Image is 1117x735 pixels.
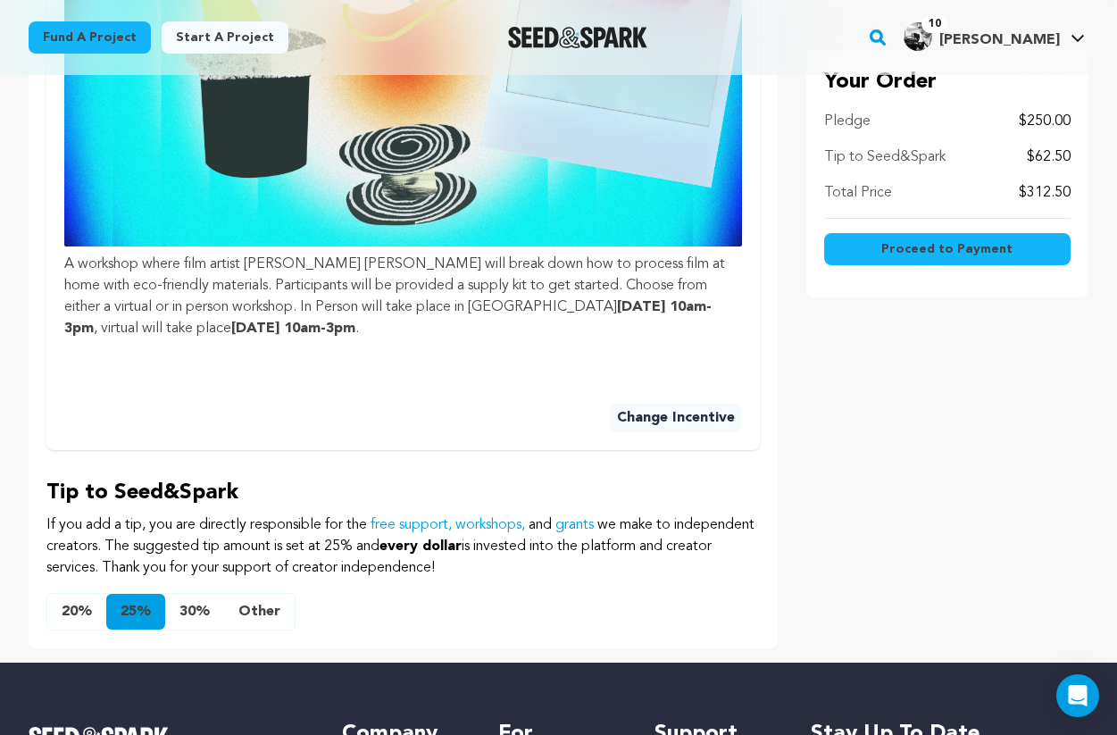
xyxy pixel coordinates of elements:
[46,514,760,579] p: If you add a tip, you are directly responsible for the and we make to independent creators. The s...
[1056,674,1099,717] div: Open Intercom Messenger
[824,111,871,132] p: Pledge
[904,22,932,51] img: KatieRedScarlett.jpg
[508,27,648,48] a: Seed&Spark Homepage
[162,21,288,54] a: Start a project
[379,539,462,554] span: every dollar
[29,21,151,54] a: Fund a project
[371,518,525,532] a: free support, workshops,
[824,233,1071,265] button: Proceed to Payment
[824,68,1071,96] p: Your Order
[1027,146,1071,168] p: $62.50
[64,254,742,339] p: A workshop where film artist [PERSON_NAME] [PERSON_NAME] will break down how to process film at h...
[824,182,892,204] p: Total Price
[610,404,742,432] button: Change Incentive
[824,146,946,168] p: Tip to Seed&Spark
[47,594,106,630] button: 20%
[165,594,224,630] button: 30%
[921,15,948,33] span: 10
[224,594,295,630] button: Other
[900,19,1088,56] span: Kate H.'s Profile
[1019,111,1071,132] p: $250.00
[881,240,1013,258] span: Proceed to Payment
[1019,182,1071,204] p: $312.50
[231,322,355,336] strong: [DATE] 10am-3pm
[64,300,712,336] strong: [DATE] 10am-3pm
[555,518,594,532] a: grants
[46,479,760,507] p: Tip to Seed&Spark
[106,594,165,630] button: 25%
[900,19,1088,51] a: Kate H.'s Profile
[508,27,648,48] img: Seed&Spark Logo Dark Mode
[939,33,1060,47] span: [PERSON_NAME]
[904,22,1060,51] div: Kate H.'s Profile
